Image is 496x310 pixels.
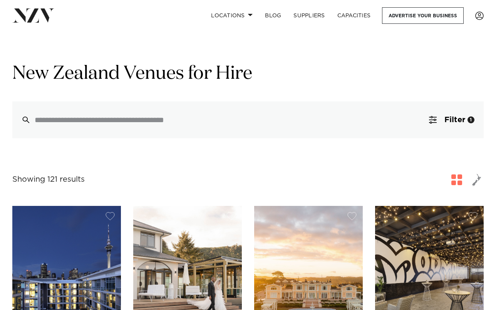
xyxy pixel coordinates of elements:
[382,7,464,24] a: Advertise your business
[468,116,474,123] div: 1
[205,7,259,24] a: Locations
[444,116,465,124] span: Filter
[12,174,85,186] div: Showing 121 results
[259,7,287,24] a: BLOG
[12,62,484,86] h1: New Zealand Venues for Hire
[12,8,54,22] img: nzv-logo.png
[331,7,377,24] a: Capacities
[420,101,484,138] button: Filter1
[287,7,331,24] a: SUPPLIERS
